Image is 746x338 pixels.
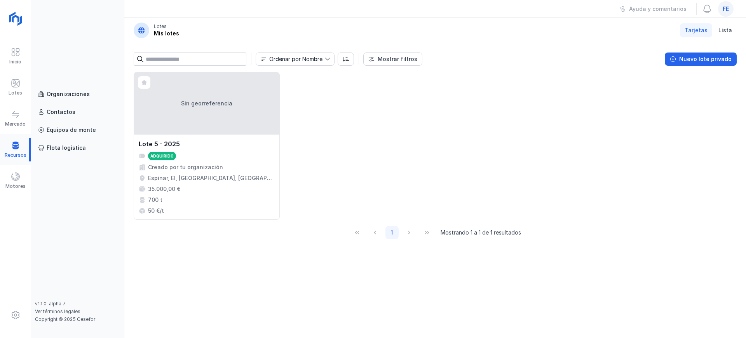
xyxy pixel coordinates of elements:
[47,126,96,134] div: Equipos de monte
[6,9,25,28] img: logoRight.svg
[256,53,325,65] span: Nombre
[680,23,712,37] a: Tarjetas
[629,5,687,13] div: Ayuda y comentarios
[35,123,120,137] a: Equipos de monte
[134,72,279,135] div: Sin georreferencia
[148,207,164,215] div: 50 €/t
[47,108,75,116] div: Contactos
[9,90,22,96] div: Lotes
[385,226,399,239] button: Page 1
[148,163,223,171] div: Creado por tu organización
[718,26,732,34] span: Lista
[35,301,120,307] div: v1.1.0-alpha.7
[35,141,120,155] a: Flota logística
[154,30,179,37] div: Mis lotes
[139,139,180,149] div: Lote 5 - 2025
[35,308,80,314] a: Ver términos legales
[615,2,692,16] button: Ayuda y comentarios
[35,87,120,101] a: Organizaciones
[35,316,120,322] div: Copyright © 2025 Cesefor
[665,53,737,66] button: Nuevo lote privado
[148,185,180,193] div: 35.000,00 €
[154,23,167,30] div: Lotes
[679,55,732,63] div: Nuevo lote privado
[5,183,26,189] div: Motores
[723,5,729,13] span: fe
[150,153,174,159] div: Adquirido
[441,229,521,236] span: Mostrando 1 a 1 de 1 resultados
[685,26,708,34] span: Tarjetas
[148,174,275,182] div: Espinar, El, [GEOGRAPHIC_DATA], [GEOGRAPHIC_DATA], [GEOGRAPHIC_DATA]
[47,90,90,98] div: Organizaciones
[9,59,21,65] div: Inicio
[35,105,120,119] a: Contactos
[134,72,280,220] a: Sin georreferenciaLote 5 - 2025AdquiridoCreado por tu organizaciónEspinar, El, [GEOGRAPHIC_DATA],...
[714,23,737,37] a: Lista
[47,144,86,152] div: Flota logística
[5,121,26,127] div: Mercado
[148,196,162,204] div: 700 t
[363,53,422,66] button: Mostrar filtros
[378,55,417,63] div: Mostrar filtros
[269,56,322,62] div: Ordenar por Nombre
